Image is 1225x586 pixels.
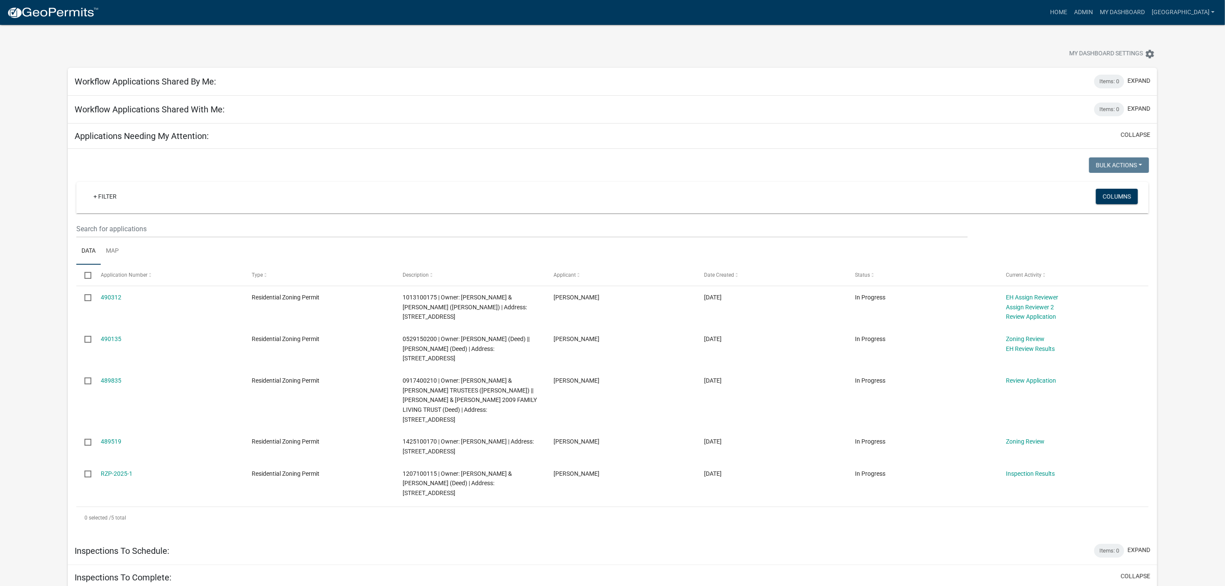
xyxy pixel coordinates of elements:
span: Residential Zoning Permit [252,335,319,342]
a: EH Review Results [1006,345,1055,352]
span: 1013100175 | Owner: ANDERSON, GARRETT M & MICHELLE N (Deed) | Address: 1441 W MAPLE AVE [403,294,527,320]
span: Description [403,272,429,278]
button: expand [1128,104,1150,113]
span: Type [252,272,263,278]
a: 490135 [101,335,121,342]
div: 5 total [76,507,1149,529]
div: collapse [68,149,1157,537]
button: expand [1128,546,1150,555]
a: Home [1047,4,1071,21]
datatable-header-cell: Current Activity [998,265,1149,285]
button: Bulk Actions [1089,157,1149,173]
span: 0 selected / [84,515,111,521]
h5: Applications Needing My Attention: [75,131,209,141]
datatable-header-cell: Select [76,265,93,285]
span: In Progress [855,294,885,301]
a: Data [76,238,101,265]
h5: Workflow Applications Shared By Me: [75,76,216,87]
span: In Progress [855,438,885,445]
datatable-header-cell: Status [847,265,998,285]
span: 09/02/2025 [704,470,722,477]
a: [GEOGRAPHIC_DATA] [1148,4,1218,21]
span: Residential Zoning Permit [252,470,319,477]
span: Greg Garrels [554,377,599,384]
a: Zoning Review [1006,335,1044,342]
span: Date Created [704,272,734,278]
span: 1207100115 | Owner: VAUGHN, DENNIS & CHRIS (Deed) | Address: 68062 LINCOLN HIGHWAY [403,470,512,497]
span: In Progress [855,377,885,384]
a: EH Assign Reviewer [1006,294,1058,301]
button: collapse [1121,130,1150,139]
datatable-header-cell: Description [394,265,545,285]
a: 490312 [101,294,121,301]
a: 489835 [101,377,121,384]
span: Robert Fry [554,438,599,445]
a: Assign Reviewer 2 [1006,304,1054,311]
button: expand [1128,76,1150,85]
span: Residential Zoning Permit [252,294,319,301]
datatable-header-cell: Application Number [93,265,244,285]
a: My Dashboard [1096,4,1148,21]
span: In Progress [855,335,885,342]
span: Current Activity [1006,272,1041,278]
div: Items: 0 [1094,544,1124,558]
a: Admin [1071,4,1096,21]
span: In Progress [855,470,885,477]
span: 0917400210 | Owner: HELLYER, DAVID L & CAROLYN J TRUSTEES (Deed) || HELLYER, DAVID L & CAROLYN J ... [403,377,537,423]
span: Dennis [554,470,599,477]
span: 0529150200 | Owner: KAMINSKI, ADAM (Deed) || FRETWELL, HELEN (Deed) | Address: 3751 DEER RUN LN [403,335,530,362]
span: Melissa Campbell [554,294,599,301]
button: collapse [1121,572,1150,581]
span: Status [855,272,870,278]
a: Inspection Results [1006,470,1055,477]
i: settings [1145,49,1155,59]
datatable-header-cell: Type [244,265,394,285]
span: Application Number [101,272,147,278]
a: + Filter [87,189,123,204]
h5: Inspections To Schedule: [75,546,169,556]
div: Items: 0 [1094,75,1124,88]
span: 10/08/2025 [704,377,722,384]
h5: Workflow Applications Shared With Me: [75,104,225,115]
a: Map [101,238,124,265]
datatable-header-cell: Applicant [545,265,696,285]
span: Adam Kaminski [554,335,599,342]
h5: Inspections To Complete: [75,572,172,583]
a: 489519 [101,438,121,445]
span: Residential Zoning Permit [252,438,319,445]
button: Columns [1096,189,1138,204]
a: Review Application [1006,313,1056,320]
span: 10/07/2025 [704,438,722,445]
span: 10/08/2025 [704,335,722,342]
span: 10/09/2025 [704,294,722,301]
a: Review Application [1006,377,1056,384]
div: Items: 0 [1094,103,1124,116]
input: Search for applications [76,220,968,238]
span: My Dashboard Settings [1069,49,1143,59]
span: 1425100170 | Owner: Fry, Robert | Address: 32234 610TH AVE [403,438,534,455]
a: Zoning Review [1006,438,1044,445]
span: Residential Zoning Permit [252,377,319,384]
a: RZP-2025-1 [101,470,132,477]
datatable-header-cell: Date Created [696,265,847,285]
button: My Dashboard Settingssettings [1062,45,1162,62]
span: Applicant [554,272,576,278]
